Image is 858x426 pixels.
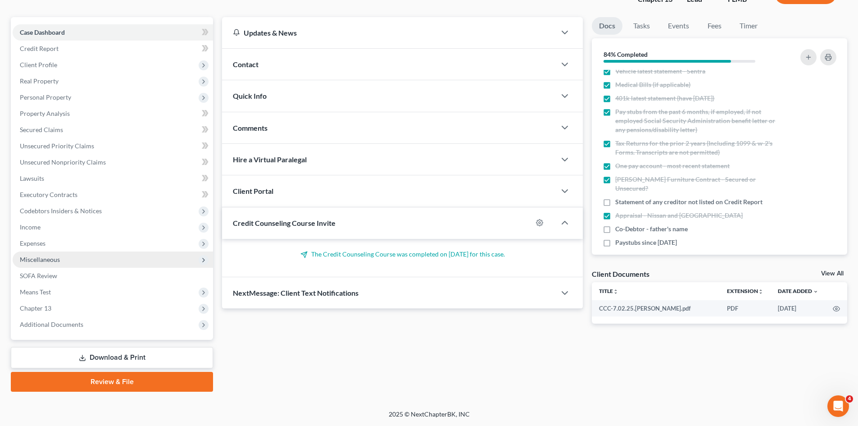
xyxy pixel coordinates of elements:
[615,238,677,247] span: Paystubs since [DATE]
[20,61,57,69] span: Client Profile
[13,268,213,284] a: SOFA Review
[233,28,545,37] div: Updates & News
[615,211,743,220] span: Appraisal - Nissan and [GEOGRAPHIC_DATA]
[20,142,94,150] span: Unsecured Priority Claims
[720,300,771,316] td: PDF
[615,224,688,234] span: Co-Debtor - father's name
[613,289,618,294] i: unfold_more
[11,372,213,392] a: Review & File
[233,219,336,227] span: Credit Counseling Course Invite
[846,395,853,403] span: 4
[20,45,59,52] span: Credit Report
[615,197,763,206] span: Statement of any creditor not listed on Credit Report
[13,187,213,203] a: Executory Contracts
[233,60,259,69] span: Contact
[592,17,622,35] a: Docs
[13,138,213,154] a: Unsecured Priority Claims
[13,24,213,41] a: Case Dashboard
[615,175,776,193] span: [PERSON_NAME] Furniture Contract - Secured or Unsecured?
[771,300,826,316] td: [DATE]
[233,250,572,259] p: The Credit Counseling Course was completed on [DATE] for this case.
[13,41,213,57] a: Credit Report
[778,288,818,294] a: Date Added expand_more
[20,28,65,36] span: Case Dashboard
[615,139,776,157] span: Tax Returns for the prior 2 years (Including 1099 & w-2's Forms. Transcripts are not permitted)
[233,289,359,297] span: NextMessage: Client Text Notifications
[615,107,776,134] span: Pay stubs from the past 6 months, if employed, if not employed Social Security Administration ben...
[599,288,618,294] a: Titleunfold_more
[20,321,83,328] span: Additional Documents
[813,289,818,294] i: expand_more
[20,126,63,133] span: Secured Claims
[20,110,70,117] span: Property Analysis
[626,17,657,35] a: Tasks
[20,174,44,182] span: Lawsuits
[615,161,730,170] span: One pay account - most recent statement
[20,272,57,279] span: SOFA Review
[233,92,267,100] span: Quick Info
[827,395,849,417] iframe: Intercom live chat
[20,191,77,198] span: Executory Contracts
[233,155,307,164] span: Hire a Virtual Paralegal
[615,80,690,89] span: Medical Bills (if applicable)
[615,94,714,103] span: 401k latest statement (have [DATE])
[173,410,686,426] div: 2025 © NextChapterBK, INC
[821,270,844,277] a: View All
[13,122,213,138] a: Secured Claims
[758,289,763,294] i: unfold_more
[700,17,729,35] a: Fees
[20,288,51,296] span: Means Test
[13,154,213,170] a: Unsecured Nonpriority Claims
[20,223,41,231] span: Income
[20,93,71,101] span: Personal Property
[20,77,59,85] span: Real Property
[20,239,45,247] span: Expenses
[732,17,765,35] a: Timer
[20,207,102,215] span: Codebtors Insiders & Notices
[13,105,213,122] a: Property Analysis
[233,187,273,195] span: Client Portal
[11,347,213,368] a: Download & Print
[604,50,648,58] strong: 84% Completed
[727,288,763,294] a: Extensionunfold_more
[615,67,705,76] span: Vehicle latest statement - Sentra
[592,269,649,279] div: Client Documents
[13,170,213,187] a: Lawsuits
[20,304,51,312] span: Chapter 13
[20,256,60,263] span: Miscellaneous
[592,300,720,316] td: CCC-7.02.25.[PERSON_NAME].pdf
[20,158,106,166] span: Unsecured Nonpriority Claims
[661,17,696,35] a: Events
[233,124,268,132] span: Comments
